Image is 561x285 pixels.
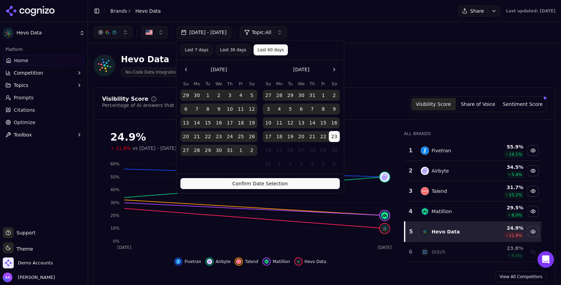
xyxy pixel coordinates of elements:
[3,117,85,128] a: Optimize
[213,80,224,87] th: Wednesday
[489,245,524,252] div: 23.8 %
[246,145,257,156] button: Saturday, August 2nd, 2025, selected
[202,103,213,114] button: Tuesday, July 8th, 2025, selected
[116,145,131,152] span: 11.8%
[14,69,43,76] span: Competition
[421,146,429,155] img: fivetran
[14,119,35,126] span: Optimize
[528,206,539,217] button: Hide matillion data
[246,131,257,142] button: Saturday, July 26th, 2025, selected
[191,131,202,142] button: Monday, July 21st, 2025, selected
[432,208,452,215] div: Matillion
[180,145,191,156] button: Sunday, July 27th, 2025, selected
[180,80,191,87] th: Sunday
[318,90,329,101] button: Friday, August 1st, 2025, selected
[102,102,224,109] div: Percentage of AI answers that mention your brand
[235,145,246,156] button: Friday, August 1st, 2025, selected
[405,181,541,201] tr: 3talendTalend31.7%15.2%Hide talend data
[224,103,235,114] button: Thursday, July 10th, 2025, selected
[489,164,524,171] div: 34.5 %
[405,222,541,242] tr: 5hevo dataHevo Data24.9%11.8%Hide hevo data data
[3,129,85,140] button: Toolbox
[180,64,191,75] button: Go to the Previous Month
[421,187,429,195] img: talend
[191,117,202,128] button: Monday, July 14th, 2025, selected
[3,257,14,268] img: Demo Accounts
[213,117,224,128] button: Wednesday, July 16th, 2025, selected
[509,152,522,157] span: 14.1 %
[432,249,446,255] div: Stitch
[202,90,213,101] button: Tuesday, July 1st, 2025, selected
[14,57,28,64] span: Home
[329,131,340,142] button: Today, Saturday, August 23rd, 2025, selected
[380,172,390,182] img: airbyte
[307,131,318,142] button: Thursday, August 21st, 2025, selected
[405,242,541,262] tr: 6stitchStitch23.8%9.9%Show stitch data
[176,259,181,264] img: fivetran
[432,167,449,174] div: Airbyte
[102,96,148,102] div: Visibility Score
[14,94,34,101] span: Prompts
[538,251,554,268] div: Open Intercom Messenger
[274,117,285,128] button: Monday, August 11th, 2025, selected
[180,80,257,156] table: July 2025
[180,44,213,55] button: Last 7 days
[307,103,318,114] button: Thursday, August 7th, 2025, selected
[296,103,307,114] button: Wednesday, August 6th, 2025, selected
[146,29,153,36] img: US
[432,147,451,154] div: Fivetran
[3,28,14,39] img: Hevo Data
[405,141,541,161] tr: 1fivetranFivetran55.9%14.1%Hide fivetran data
[329,90,340,101] button: Saturday, August 2nd, 2025, selected
[305,259,326,264] span: Hevo Data
[285,117,296,128] button: Tuesday, August 12th, 2025, selected
[110,226,120,231] tspan: 10%
[180,178,340,189] button: Confirm Date Selection
[405,161,541,181] tr: 2airbyteAirbyte34.5%5.4%Hide airbyte data
[3,80,85,91] button: Topics
[296,131,307,142] button: Wednesday, August 20th, 2025, selected
[509,192,522,198] span: 15.2 %
[456,98,501,110] button: Share of Voice
[458,6,487,17] button: Share
[224,131,235,142] button: Thursday, July 24th, 2025, selected
[236,259,242,264] img: talend
[263,90,274,101] button: Sunday, July 27th, 2025, selected
[235,117,246,128] button: Friday, July 18th, 2025, selected
[489,204,524,211] div: 29.5 %
[191,103,202,114] button: Monday, July 7th, 2025, selected
[528,226,539,237] button: Hide hevo data data
[432,228,460,235] div: Hevo Data
[191,80,202,87] th: Monday
[235,80,246,87] th: Friday
[296,80,307,87] th: Wednesday
[252,29,271,36] span: Topic: All
[296,259,301,264] img: hevo data
[246,103,257,114] button: Saturday, July 12th, 2025, selected
[246,90,257,101] button: Saturday, July 5th, 2025, selected
[506,8,556,14] div: Last updated: [DATE]
[264,259,269,264] img: matillion
[421,248,429,256] img: stitch
[411,98,456,110] button: Visibility Score
[224,80,235,87] th: Thursday
[110,187,120,192] tspan: 40%
[318,103,329,114] button: Friday, August 8th, 2025, selected
[263,117,274,128] button: Sunday, August 10th, 2025, selected
[110,8,161,14] nav: breadcrumb
[263,131,274,142] button: Sunday, August 17th, 2025, selected
[202,117,213,128] button: Tuesday, July 15th, 2025, selected
[246,117,257,128] button: Saturday, July 19th, 2025, selected
[213,145,224,156] button: Wednesday, July 30th, 2025, selected
[509,233,522,238] span: 11.8 %
[432,188,447,195] div: Talend
[191,145,202,156] button: Monday, July 28th, 2025, selected
[132,145,177,152] span: vs [DATE] - [DATE]
[274,131,285,142] button: Monday, August 18th, 2025, selected
[121,68,219,77] span: No-Code Data Integration and ETL Platform
[3,273,12,282] img: Alp Aysan
[489,143,524,150] div: 55.9 %
[135,8,161,14] span: Hevo Data
[318,131,329,142] button: Friday, August 22nd, 2025, selected
[528,246,539,257] button: Show stitch data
